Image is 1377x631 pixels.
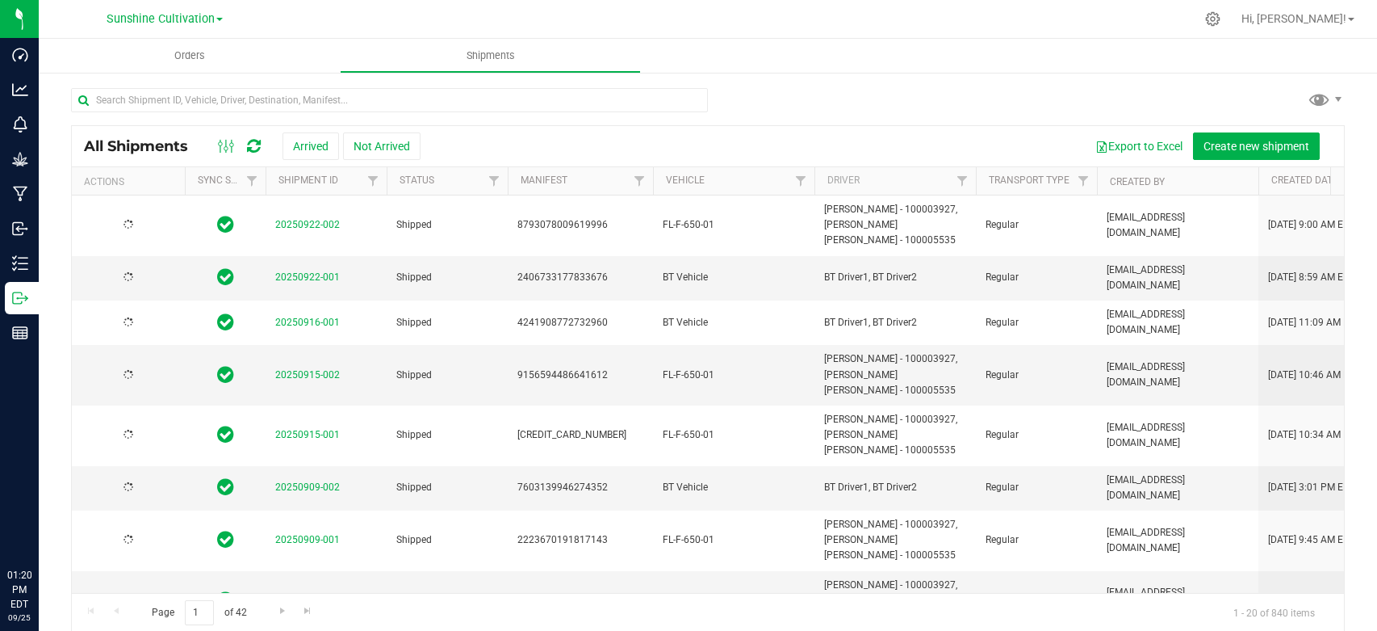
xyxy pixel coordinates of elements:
span: 1 - 20 of 840 items [1220,600,1328,625]
span: Regular [986,480,1087,495]
span: Regular [986,368,1087,383]
inline-svg: Outbound [12,290,28,306]
a: Filter [481,167,508,195]
span: [PERSON_NAME] - 100003927, [PERSON_NAME] [PERSON_NAME] - 100005535 [824,202,966,249]
span: [PERSON_NAME] - 100003927, [PERSON_NAME] [PERSON_NAME] - 100005535 [824,517,966,564]
a: 20250916-001 [275,317,340,328]
span: [EMAIL_ADDRESS][DOMAIN_NAME] [1107,263,1249,293]
span: FL-F-650-01 [663,532,805,548]
a: Shipment ID [278,175,338,186]
a: Created By [1110,176,1165,187]
span: [EMAIL_ADDRESS][DOMAIN_NAME] [1107,360,1249,390]
span: [EMAIL_ADDRESS][DOMAIN_NAME] [1107,585,1249,616]
button: Arrived [283,133,339,160]
a: 20250909-002 [275,482,340,493]
a: Filter [788,167,814,195]
span: BT Vehicle [663,315,805,330]
span: Regular [986,270,1087,285]
a: Transport Type [989,175,1069,186]
span: 2406733177833676 [517,270,643,285]
a: 20250909-001 [275,534,340,545]
inline-svg: Dashboard [12,47,28,63]
span: In Sync [217,476,234,498]
span: Shipped [396,315,498,330]
a: Created Date [1271,175,1357,186]
a: Go to the last page [296,600,320,622]
inline-svg: Grow [12,151,28,167]
div: Manage settings [1203,11,1223,27]
span: [EMAIL_ADDRESS][DOMAIN_NAME] [1107,473,1249,503]
span: [DATE] 10:34 AM EDT [1268,427,1361,443]
span: BT Driver1, BT Driver2 [824,480,966,495]
button: Export to Excel [1085,133,1193,160]
span: [DATE] 11:09 AM EDT [1268,315,1361,330]
span: Shipped [396,532,498,548]
span: 9156594486641612 [517,368,643,383]
span: In Sync [217,213,234,236]
span: Shipments [445,48,537,63]
span: 2223670191817143 [517,532,643,548]
span: FL-F-650-01 [663,217,805,233]
span: [PERSON_NAME] - 100003927, [PERSON_NAME] [PERSON_NAME] - 100005535 [824,578,966,625]
span: BT Driver1, BT Driver2 [824,270,966,285]
a: Vehicle [666,175,705,186]
span: In Sync [217,423,234,446]
inline-svg: Analytics [12,82,28,98]
span: [DATE] 9:00 AM EDT [1268,217,1355,233]
span: Regular [986,217,1087,233]
span: FL-F-650-01 [663,368,805,383]
span: Shipped [396,480,498,495]
button: Not Arrived [343,133,421,160]
span: BT Driver1, BT Driver2 [824,315,966,330]
span: [DATE] 8:59 AM EDT [1268,270,1355,285]
span: 7603139946274352 [517,480,643,495]
span: Regular [986,315,1087,330]
span: FL-F-650-01 [663,427,805,443]
inline-svg: Inbound [12,221,28,237]
input: Search Shipment ID, Vehicle, Driver, Destination, Manifest... [71,88,708,112]
span: [EMAIL_ADDRESS][DOMAIN_NAME] [1107,210,1249,241]
div: Actions [84,176,178,187]
a: Manifest [521,175,567,186]
span: [EMAIL_ADDRESS][DOMAIN_NAME] [1107,420,1249,451]
span: In Sync [217,311,234,334]
span: In Sync [217,528,234,551]
a: Filter [360,167,387,195]
span: 8793078009619996 [517,217,643,233]
span: Regular [986,427,1087,443]
span: [CREDIT_CARD_NUMBER] [517,427,643,443]
a: 20250915-001 [275,429,340,440]
span: [PERSON_NAME] - 100003927, [PERSON_NAME] [PERSON_NAME] - 100005535 [824,351,966,398]
a: 20250915-002 [275,369,340,381]
a: Orders [39,39,340,73]
span: All Shipments [84,137,204,155]
span: [EMAIL_ADDRESS][DOMAIN_NAME] [1107,307,1249,338]
span: In Sync [217,266,234,288]
input: 1 [185,600,214,625]
span: BT Vehicle [663,270,805,285]
a: 20250922-001 [275,271,340,283]
inline-svg: Inventory [12,255,28,271]
span: [PERSON_NAME] - 100003927, [PERSON_NAME] [PERSON_NAME] - 100005535 [824,412,966,459]
a: Status [400,175,434,186]
span: In Sync [217,589,234,612]
span: [DATE] 9:45 AM EDT [1268,532,1355,548]
a: Filter [1070,167,1097,195]
a: Sync Status [198,175,260,186]
inline-svg: Reports [12,325,28,341]
a: 20250922-002 [275,219,340,230]
span: Shipped [396,427,498,443]
span: In Sync [217,364,234,386]
span: Shipped [396,270,498,285]
p: 01:20 PM EDT [7,568,31,612]
span: Hi, [PERSON_NAME]! [1241,12,1346,25]
inline-svg: Monitoring [12,116,28,133]
a: Filter [626,167,653,195]
span: Create new shipment [1203,140,1309,153]
span: 4241908772732960 [517,315,643,330]
span: [DATE] 10:46 AM EDT [1268,368,1361,383]
a: Filter [239,167,266,195]
inline-svg: Manufacturing [12,186,28,202]
span: Orders [153,48,227,63]
p: 09/25 [7,612,31,624]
